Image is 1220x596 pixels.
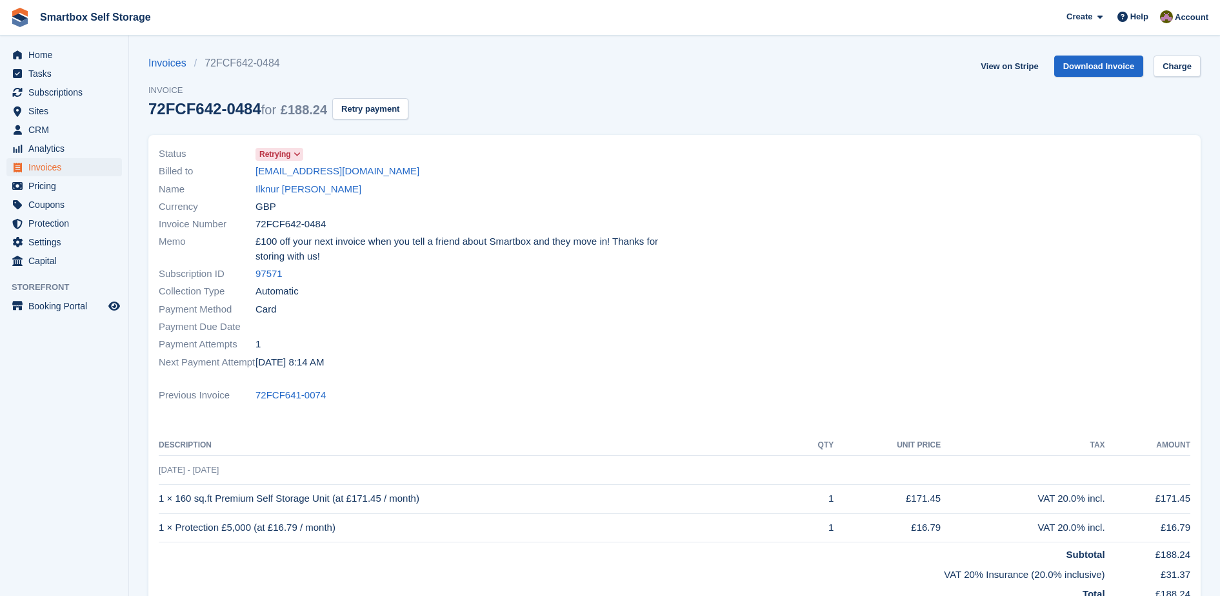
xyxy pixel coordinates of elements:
td: £16.79 [834,513,941,542]
span: Protection [28,214,106,232]
span: Storefront [12,281,128,294]
a: menu [6,158,122,176]
span: GBP [255,200,276,214]
td: 1 × Protection £5,000 (at £16.79 / month) [159,513,795,542]
a: menu [6,83,122,101]
span: Payment Attempts [159,337,255,352]
td: £16.79 [1105,513,1190,542]
a: menu [6,177,122,195]
button: Retry payment [332,98,408,119]
span: Capital [28,252,106,270]
a: View on Stripe [975,56,1043,77]
td: £31.37 [1105,562,1190,582]
span: Sites [28,102,106,120]
span: Billed to [159,164,255,179]
td: 1 [795,513,834,542]
div: 72FCF642-0484 [148,100,327,118]
span: Create [1066,10,1092,23]
td: £188.24 [1105,542,1190,562]
time: 2025-08-29 07:14:46 UTC [255,355,324,370]
span: Retrying [259,149,291,160]
th: Tax [941,435,1105,456]
span: Payment Due Date [159,320,255,334]
td: 1 × 160 sq.ft Premium Self Storage Unit (at £171.45 / month) [159,484,795,513]
a: menu [6,65,122,83]
span: Invoice [148,84,408,97]
a: [EMAIL_ADDRESS][DOMAIN_NAME] [255,164,419,179]
div: VAT 20.0% incl. [941,520,1105,535]
span: Memo [159,234,255,263]
a: Retrying [255,147,303,161]
span: Home [28,46,106,64]
span: CRM [28,121,106,139]
span: £100 off your next invoice when you tell a friend about Smartbox and they move in! Thanks for sto... [255,234,667,263]
a: menu [6,214,122,232]
th: Description [159,435,795,456]
td: VAT 20% Insurance (20.0% inclusive) [159,562,1105,582]
a: menu [6,252,122,270]
span: Invoice Number [159,217,255,232]
span: Currency [159,200,255,214]
nav: breadcrumbs [148,56,408,71]
a: menu [6,196,122,214]
span: for [261,103,276,117]
td: £171.45 [834,484,941,513]
span: Status [159,147,255,161]
span: Analytics [28,139,106,158]
span: Help [1130,10,1148,23]
a: 97571 [255,267,283,282]
a: Charge [1154,56,1201,77]
a: menu [6,297,122,315]
span: Coupons [28,196,106,214]
a: menu [6,121,122,139]
div: VAT 20.0% incl. [941,491,1105,506]
img: Kayleigh Devlin [1160,10,1173,23]
span: [DATE] - [DATE] [159,465,219,475]
span: Automatic [255,284,299,299]
span: Next Payment Attempt [159,355,255,370]
span: Previous Invoice [159,388,255,403]
span: Tasks [28,65,106,83]
a: menu [6,46,122,64]
td: £171.45 [1105,484,1190,513]
a: menu [6,233,122,251]
a: 72FCF641-0074 [255,388,326,403]
a: Preview store [106,298,122,314]
span: Booking Portal [28,297,106,315]
th: QTY [795,435,834,456]
th: Amount [1105,435,1190,456]
span: Settings [28,233,106,251]
span: Invoices [28,158,106,176]
a: menu [6,102,122,120]
span: Collection Type [159,284,255,299]
span: £188.24 [281,103,327,117]
span: Name [159,182,255,197]
span: 72FCF642-0484 [255,217,326,232]
span: Card [255,302,277,317]
td: 1 [795,484,834,513]
a: Ilknur [PERSON_NAME] [255,182,361,197]
span: Payment Method [159,302,255,317]
span: Subscription ID [159,267,255,282]
img: stora-icon-8386f47178a22dfd0bd8f6a31ec36ba5ce8667c1dd55bd0f319d3a0aa187defe.svg [10,8,30,27]
span: Subscriptions [28,83,106,101]
th: Unit Price [834,435,941,456]
a: Invoices [148,56,194,71]
a: Download Invoice [1054,56,1144,77]
strong: Subtotal [1066,549,1105,560]
span: Pricing [28,177,106,195]
span: 1 [255,337,261,352]
span: Account [1175,11,1208,24]
a: menu [6,139,122,158]
a: Smartbox Self Storage [35,6,156,28]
